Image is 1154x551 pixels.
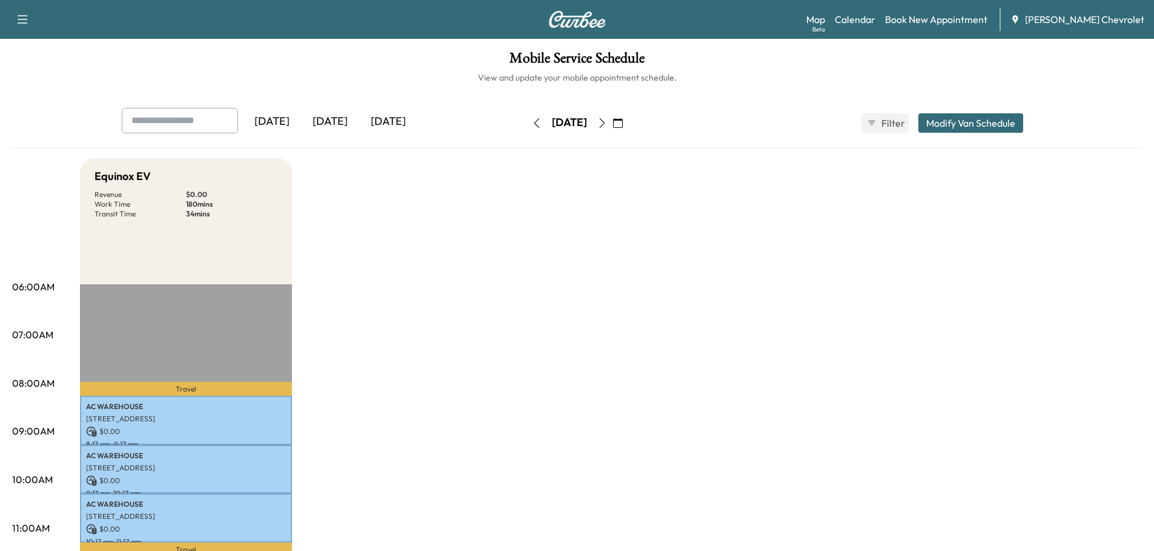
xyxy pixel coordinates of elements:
[186,190,277,199] p: $ 0.00
[86,537,286,547] p: 10:17 am - 11:17 am
[86,439,286,449] p: 8:17 am - 9:17 am
[86,499,286,509] p: AC WAREHOUSE
[86,524,286,535] p: $ 0.00
[186,199,277,209] p: 180 mins
[12,51,1142,72] h1: Mobile Service Schedule
[881,116,903,130] span: Filter
[812,25,825,34] div: Beta
[86,475,286,486] p: $ 0.00
[12,521,50,535] p: 11:00AM
[806,12,825,27] a: MapBeta
[86,463,286,473] p: [STREET_ADDRESS]
[548,11,606,28] img: Curbee Logo
[95,190,186,199] p: Revenue
[95,209,186,219] p: Transit Time
[1025,12,1144,27] span: [PERSON_NAME] Chevrolet
[918,113,1023,133] button: Modify Van Schedule
[12,376,55,390] p: 08:00AM
[86,426,286,437] p: $ 0.00
[86,414,286,424] p: [STREET_ADDRESS]
[95,168,151,185] h5: Equinox EV
[12,72,1142,84] h6: View and update your mobile appointment schedule.
[12,472,53,487] p: 10:00AM
[12,279,55,294] p: 06:00AM
[95,199,186,209] p: Work Time
[86,451,286,461] p: AC WAREHOUSE
[885,12,987,27] a: Book New Appointment
[86,512,286,521] p: [STREET_ADDRESS]
[186,209,277,219] p: 34 mins
[86,402,286,412] p: AC WAREHOUSE
[835,12,875,27] a: Calendar
[552,115,587,130] div: [DATE]
[80,382,292,396] p: Travel
[12,327,53,342] p: 07:00AM
[301,108,359,136] div: [DATE]
[359,108,417,136] div: [DATE]
[12,424,55,438] p: 09:00AM
[86,489,286,498] p: 9:17 am - 10:17 am
[861,113,909,133] button: Filter
[243,108,301,136] div: [DATE]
